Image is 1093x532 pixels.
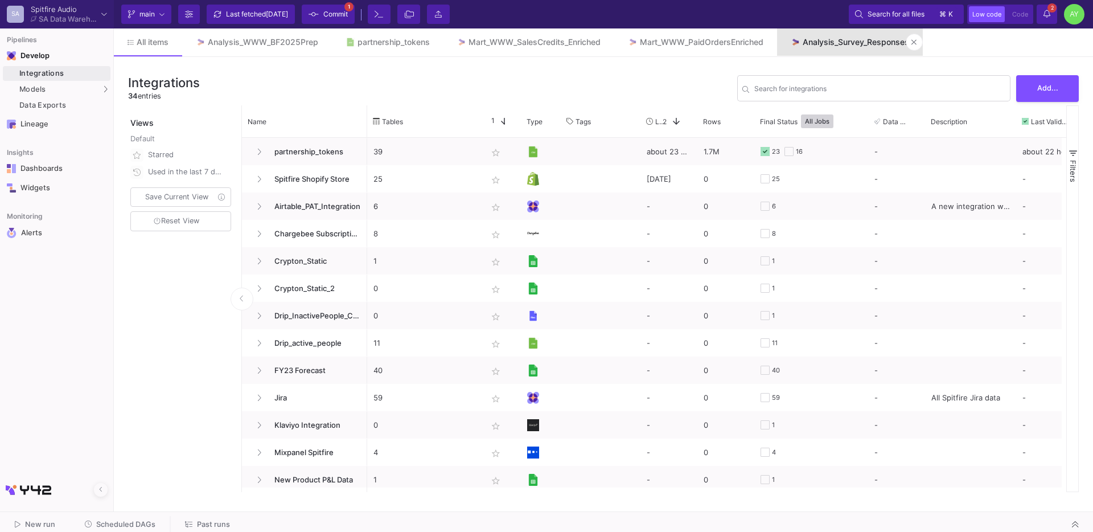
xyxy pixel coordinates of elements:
mat-icon: star_border [489,146,503,159]
button: Reset View [130,211,231,231]
div: 0 [697,302,754,329]
div: 0 [697,247,754,275]
span: Low code [972,10,1001,18]
div: - [640,275,697,302]
div: 23 [772,138,780,165]
mat-icon: star_border [489,228,503,242]
mat-icon: star_border [489,392,503,406]
span: Scheduled DAGs [96,520,155,529]
button: Starred [128,146,233,163]
div: Default [130,133,233,146]
img: Tab icon [628,38,638,47]
div: Last fetched [226,6,288,23]
span: Search for all files [868,6,924,23]
span: k [948,7,953,21]
button: AY [1061,4,1084,24]
div: - [874,384,919,411]
a: Navigation iconWidgets [3,179,110,197]
img: [Legacy] Google Sheets [527,255,539,267]
div: - [640,193,697,220]
span: Tags [576,117,591,126]
span: Type [527,117,543,126]
img: Navigation icon [7,120,16,129]
p: 1 [373,466,475,493]
span: New run [25,520,55,529]
img: Navigation icon [7,164,16,173]
div: - [1016,466,1084,493]
div: 0 [697,384,754,411]
mat-icon: star_border [489,337,503,351]
button: Add... [1016,75,1079,102]
span: Filters [1069,160,1078,182]
div: - [1016,220,1084,247]
mat-icon: star_border [489,255,503,269]
input: Search for name, tables, ... [754,86,1005,95]
div: Analysis_WWW_BF2025Prep [208,38,318,47]
div: 6 [772,193,776,220]
div: 1 [772,248,775,275]
img: Tab icon [791,38,800,47]
div: 40 [772,357,780,384]
div: 1 [772,275,775,302]
span: Crypton_Static_2 [268,275,361,302]
span: Drip_InactivePeople_CSV [268,302,361,329]
div: entries [128,91,200,101]
button: Commit [302,5,355,24]
button: Search for all files⌘k [849,5,964,24]
div: - [640,302,697,329]
div: - [874,220,919,247]
div: 1 [772,302,775,329]
button: Code [1009,6,1032,22]
div: SA Data Warehouse [39,15,97,23]
p: 39 [373,138,475,165]
span: 34 [128,92,138,100]
div: 0 [697,275,754,302]
mat-icon: star_border [489,365,503,378]
img: [Legacy] Google Sheets [527,474,539,486]
p: 40 [373,357,475,384]
span: Name [248,117,266,126]
div: 1 [772,466,775,493]
mat-icon: star_border [489,419,503,433]
p: 59 [373,384,475,411]
img: Navigation icon [7,51,16,60]
div: - [874,248,919,274]
div: [DATE] [640,165,697,193]
div: Develop [20,51,38,60]
img: Google Sheets [527,283,539,294]
img: Integration [527,200,539,212]
div: 4 [772,439,776,466]
p: 25 [373,166,475,193]
div: - [874,439,919,465]
img: [Legacy] Google Sheets [527,365,539,377]
span: All items [137,38,169,47]
img: Tab icon [457,38,467,47]
div: 0 [697,466,754,493]
span: 2 [1047,3,1057,13]
button: 2 [1037,5,1057,24]
p: 0 [373,302,475,329]
a: Navigation iconDashboards [3,159,110,178]
div: Alerts [21,228,95,238]
div: - [874,302,919,329]
div: Data Exports [19,101,108,110]
mat-icon: star_border [489,474,503,488]
div: 59 [772,384,780,411]
div: - [1016,411,1084,439]
span: Airtable_PAT_Integration [268,193,361,220]
a: Navigation iconAlerts [3,223,110,243]
div: - [1016,384,1084,411]
div: - [1016,165,1084,193]
span: Past runs [197,520,230,529]
img: Shopify [527,172,539,186]
img: File import [527,310,539,322]
span: Last Used [655,117,663,126]
img: Tab icon [346,38,355,47]
div: - [640,439,697,466]
div: 8 [772,220,776,247]
p: 1 [373,248,475,275]
mat-icon: star_border [489,310,503,324]
div: 1.7M [697,138,754,165]
div: - [874,193,919,219]
span: Tables [382,117,403,126]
